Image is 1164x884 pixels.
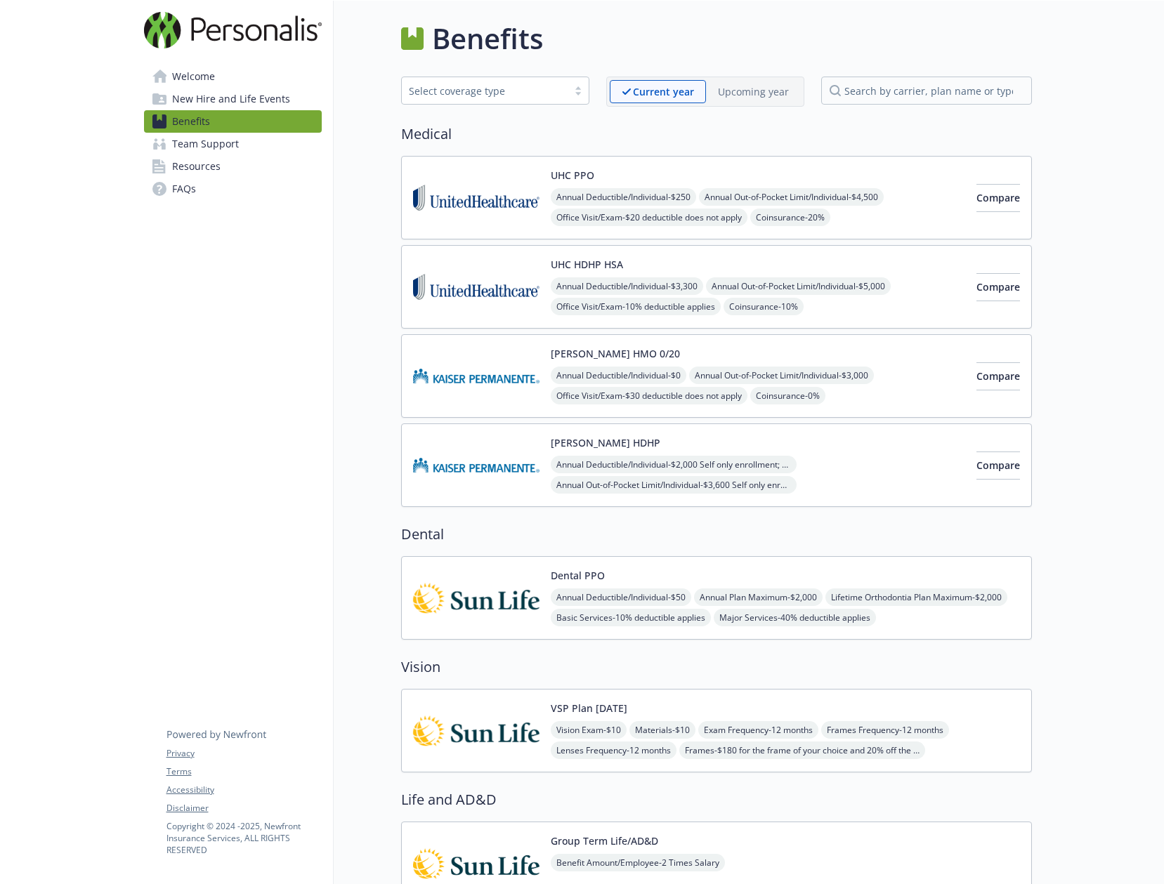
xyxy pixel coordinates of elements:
span: Basic Services - 10% deductible applies [551,609,711,626]
p: Upcoming year [718,84,789,99]
span: Materials - $10 [629,721,695,739]
a: FAQs [144,178,322,200]
button: UHC PPO [551,168,594,183]
a: Terms [166,765,321,778]
span: Annual Out-of-Pocket Limit/Individual - $3,000 [689,367,874,384]
span: Coinsurance - 20% [750,209,830,226]
span: Major Services - 40% deductible applies [714,609,876,626]
h2: Dental [401,524,1032,545]
p: Current year [633,84,694,99]
span: Resources [172,155,221,178]
button: [PERSON_NAME] HDHP [551,435,660,450]
a: Benefits [144,110,322,133]
span: Welcome [172,65,215,88]
span: Exam Frequency - 12 months [698,721,818,739]
button: VSP Plan [DATE] [551,701,627,715]
span: Lenses Frequency - 12 months [551,741,676,759]
span: Benefits [172,110,210,133]
img: United Healthcare Insurance Company carrier logo [413,168,540,227]
span: Team Support [172,133,239,155]
a: Accessibility [166,784,321,796]
div: Select coverage type [409,84,561,98]
span: New Hire and Life Events [172,88,290,110]
span: Office Visit/Exam - 10% deductible applies [551,298,721,315]
span: Annual Out-of-Pocket Limit/Individual - $4,500 [699,188,884,206]
h2: Vision [401,657,1032,678]
span: FAQs [172,178,196,200]
span: Annual Deductible/Individual - $50 [551,588,691,606]
span: Compare [976,459,1020,472]
span: Coinsurance - 10% [724,298,804,315]
a: Disclaimer [166,802,321,814]
p: Copyright © 2024 - 2025 , Newfront Insurance Services, ALL RIGHTS RESERVED [166,820,321,856]
span: Annual Deductible/Individual - $3,300 [551,277,703,295]
span: Annual Out-of-Pocket Limit/Individual - $5,000 [706,277,891,295]
a: Privacy [166,747,321,760]
a: Resources [144,155,322,178]
h2: Life and AD&D [401,789,1032,810]
span: Compare [976,280,1020,293]
img: Kaiser Permanente Insurance Company carrier logo [413,435,540,495]
button: Dental PPO [551,568,605,583]
span: Annual Deductible/Individual - $0 [551,367,686,384]
button: UHC HDHP HSA [551,257,623,272]
span: Compare [976,369,1020,383]
span: Annual Out-of-Pocket Limit/Individual - $3,600 Self only enrollment; $3,600 for any one member wi... [551,476,797,494]
img: United Healthcare Insurance Company carrier logo [413,257,540,317]
button: Compare [976,362,1020,390]
span: Office Visit/Exam - $20 deductible does not apply [551,209,747,226]
span: Benefit Amount/Employee - 2 Times Salary [551,854,725,871]
a: Team Support [144,133,322,155]
img: Kaiser Permanente Insurance Company carrier logo [413,346,540,406]
input: search by carrier, plan name or type [821,77,1032,105]
img: Sun Life Financial carrier logo [413,701,540,760]
span: Lifetime Orthodontia Plan Maximum - $2,000 [825,588,1007,606]
h1: Benefits [432,18,543,60]
button: [PERSON_NAME] HMO 0/20 [551,346,680,361]
button: Compare [976,273,1020,301]
span: Annual Deductible/Individual - $250 [551,188,696,206]
span: Vision Exam - $10 [551,721,627,739]
span: Coinsurance - 0% [750,387,825,404]
span: Frames Frequency - 12 months [821,721,949,739]
a: New Hire and Life Events [144,88,322,110]
span: Annual Plan Maximum - $2,000 [694,588,823,606]
span: Annual Deductible/Individual - $2,000 Self only enrollment; $3,300 for any one member within a fa... [551,456,797,473]
button: Compare [976,184,1020,212]
img: Sun Life Financial carrier logo [413,568,540,628]
span: Frames - $180 for the frame of your choice and 20% off the amount over your allowance; $100 allow... [679,741,925,759]
button: Compare [976,451,1020,480]
h2: Medical [401,124,1032,145]
a: Welcome [144,65,322,88]
span: Office Visit/Exam - $30 deductible does not apply [551,387,747,404]
button: Group Term Life/AD&D [551,833,658,848]
span: Compare [976,191,1020,204]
